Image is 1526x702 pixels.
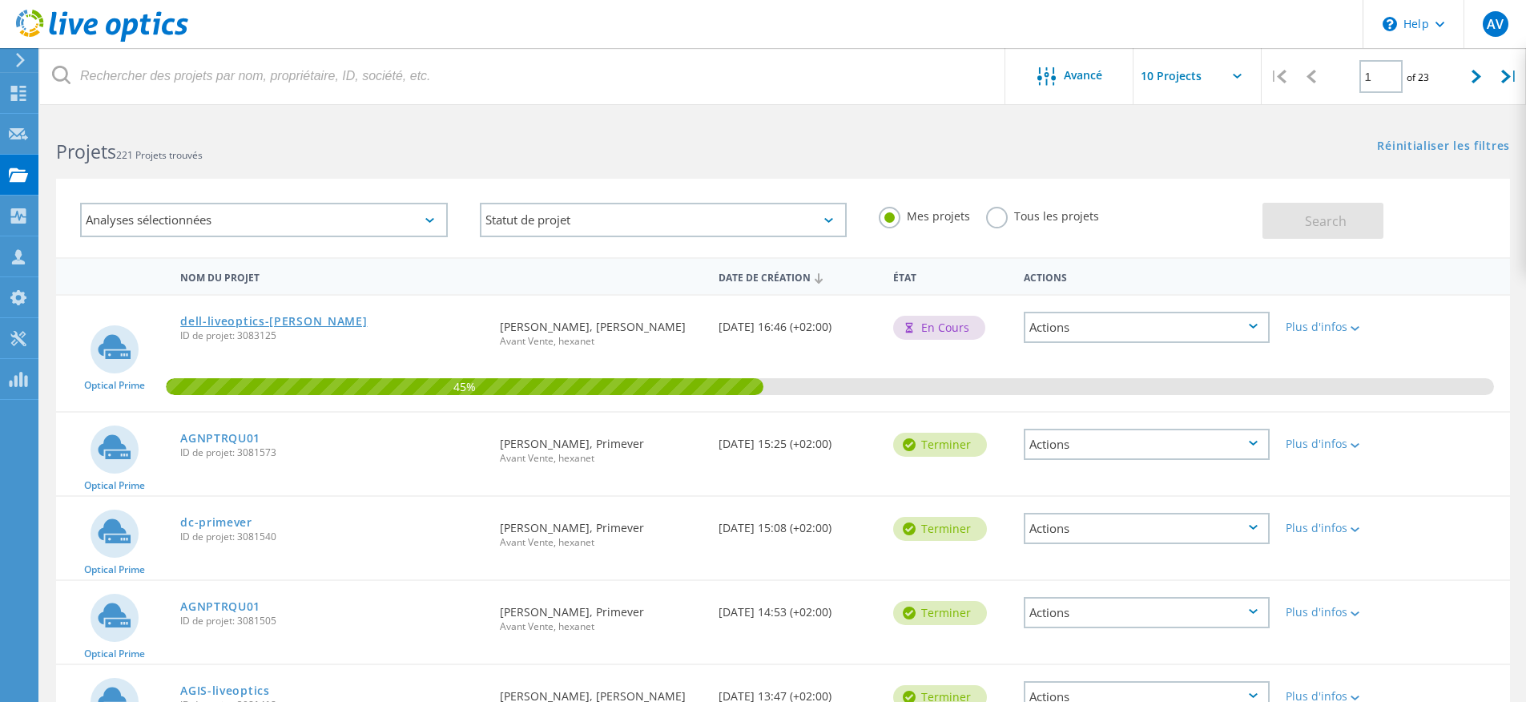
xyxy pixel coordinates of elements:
[711,261,885,292] div: Date de création
[1262,48,1294,105] div: |
[1064,70,1102,81] span: Avancé
[1377,140,1510,154] a: Réinitialiser les filtres
[84,565,145,575] span: Optical Prime
[180,616,484,626] span: ID de projet: 3081505
[180,601,260,612] a: AGNPTRQU01
[80,203,448,237] div: Analyses sélectionnées
[56,139,116,164] b: Projets
[116,148,203,162] span: 221 Projets trouvés
[893,433,987,457] div: Terminer
[711,413,885,466] div: [DATE] 15:25 (+02:00)
[180,532,484,542] span: ID de projet: 3081540
[492,581,710,648] div: [PERSON_NAME], Primever
[893,517,987,541] div: Terminer
[1024,429,1270,460] div: Actions
[1383,17,1397,31] svg: \n
[492,497,710,563] div: [PERSON_NAME], Primever
[1286,607,1386,618] div: Plus d'infos
[1286,522,1386,534] div: Plus d'infos
[500,622,702,631] span: Avant Vente, hexanet
[986,207,1099,222] label: Tous les projets
[180,331,484,341] span: ID de projet: 3083125
[84,381,145,390] span: Optical Prime
[1407,71,1429,84] span: of 23
[16,34,188,45] a: Live Optics Dashboard
[893,601,987,625] div: Terminer
[1286,438,1386,450] div: Plus d'infos
[180,517,252,528] a: dc-primever
[711,497,885,550] div: [DATE] 15:08 (+02:00)
[711,581,885,634] div: [DATE] 14:53 (+02:00)
[180,433,260,444] a: AGNPTRQU01
[1016,261,1278,291] div: Actions
[1024,597,1270,628] div: Actions
[480,203,848,237] div: Statut de projet
[1262,203,1383,239] button: Search
[893,316,985,340] div: En cours
[711,296,885,349] div: [DATE] 16:46 (+02:00)
[84,481,145,490] span: Optical Prime
[180,448,484,458] span: ID de projet: 3081573
[1305,212,1347,230] span: Search
[40,48,1006,104] input: Rechercher des projets par nom, propriétaire, ID, société, etc.
[1024,513,1270,544] div: Actions
[879,207,970,222] label: Mes projets
[500,538,702,547] span: Avant Vente, hexanet
[180,316,367,327] a: dell-liveoptics-[PERSON_NAME]
[1024,312,1270,343] div: Actions
[84,649,145,659] span: Optical Prime
[885,261,1016,291] div: État
[166,378,763,393] span: 45%
[492,413,710,479] div: [PERSON_NAME], Primever
[500,337,702,346] span: Avant Vente, hexanet
[1286,321,1386,333] div: Plus d'infos
[172,261,492,291] div: Nom du projet
[180,685,270,696] a: AGIS-liveoptics
[500,454,702,463] span: Avant Vente, hexanet
[492,296,710,362] div: [PERSON_NAME], [PERSON_NAME]
[1286,691,1386,702] div: Plus d'infos
[1493,48,1526,105] div: |
[1487,18,1504,30] span: AV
